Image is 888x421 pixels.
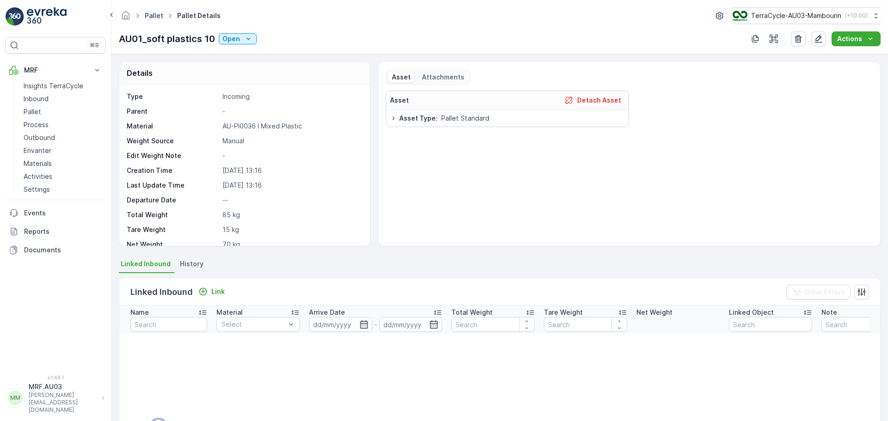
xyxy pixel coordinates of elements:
[222,166,360,175] p: [DATE] 13:16
[309,308,345,317] p: Arrive Date
[24,107,41,116] p: Pallet
[399,114,438,123] span: Asset Type :
[90,42,99,49] p: ⌘B
[24,227,102,236] p: Reports
[845,12,868,19] p: ( +10:00 )
[544,317,627,332] input: Search
[24,245,102,255] p: Documents
[24,146,51,155] p: Envanter
[8,213,49,220] span: Asset Type :
[52,197,60,205] span: 30
[222,195,360,205] p: --
[127,166,219,175] p: Creation Time
[222,240,360,249] p: 70 kg
[20,105,105,118] a: Pallet
[24,94,49,104] p: Inbound
[374,319,377,330] p: -
[441,114,489,123] span: Pallet Standard
[6,204,105,222] a: Events
[786,285,851,299] button: Clear Filters
[6,61,105,79] button: MRF
[222,151,360,160] p: -
[49,213,98,220] span: Pallet Standard
[832,31,881,46] button: Actions
[222,122,360,131] p: AU-PI0036 I Mixed Plastic
[27,7,67,26] img: logo_light-DOdMpM7g.png
[544,308,583,317] p: Tare Weight
[733,11,747,21] img: image_D6FFc8H.png
[20,183,105,196] a: Settings
[130,286,193,299] p: Linked Inbound
[636,308,672,317] p: Net Weight
[451,317,535,332] input: Search
[127,181,219,190] p: Last Update Time
[127,67,153,79] p: Details
[31,152,89,159] span: Pallet_AU03 #644
[805,287,845,297] p: Clear Filters
[119,32,215,46] p: AU01_soft plastics 10
[222,92,360,101] p: Incoming
[222,210,360,220] p: 85 kg
[451,308,493,317] p: Total Weight
[130,308,149,317] p: Name
[577,96,621,105] p: Detach Asset
[6,241,105,259] a: Documents
[180,259,203,268] span: History
[8,197,52,205] span: Tare Weight :
[309,317,372,332] input: dd/mm/yyyy
[24,172,52,181] p: Activities
[24,185,50,194] p: Settings
[175,11,222,20] span: Pallet Details
[837,34,862,43] p: Actions
[390,96,409,105] p: Asset
[145,12,163,19] a: Pallet
[24,120,49,129] p: Process
[8,182,49,190] span: Net Weight :
[8,167,54,175] span: Total Weight :
[729,308,774,317] p: Linked Object
[121,259,171,268] span: Linked Inbound
[121,14,131,22] a: Homepage
[127,195,219,205] p: Departure Date
[127,151,219,160] p: Edit Weight Note
[821,308,837,317] p: Note
[54,167,62,175] span: 66
[24,133,55,142] p: Outbound
[24,208,102,218] p: Events
[6,222,105,241] a: Reports
[222,34,240,43] p: Open
[561,95,625,106] button: Detach Asset
[222,225,360,234] p: 15 kg
[8,390,23,405] div: MM
[127,107,219,116] p: Parent
[222,181,360,190] p: [DATE] 13:16
[29,382,97,391] p: MRF.AU03
[8,152,31,159] span: Name :
[127,92,219,101] p: Type
[422,73,464,82] p: Attachments
[24,159,52,168] p: Materials
[195,286,228,297] button: Link
[392,73,411,82] p: Asset
[49,182,57,190] span: 36
[130,317,207,332] input: Search
[6,375,105,380] span: v 1.48.1
[379,317,443,332] input: dd/mm/yyyy
[222,107,360,116] p: -
[127,225,219,234] p: Tare Weight
[20,118,105,131] a: Process
[24,81,83,91] p: Insights TerraCycle
[39,228,142,236] span: AU-A0001 I Aluminium flexibles
[20,144,105,157] a: Envanter
[20,131,105,144] a: Outbound
[20,157,105,170] a: Materials
[733,7,881,24] button: TerraCycle-AU03-Mambourin(+10:00)
[729,317,812,332] input: Search
[8,228,39,236] span: Material :
[29,391,97,414] p: [PERSON_NAME][EMAIL_ADDRESS][DOMAIN_NAME]
[6,382,105,414] button: MMMRF.AU03[PERSON_NAME][EMAIL_ADDRESS][DOMAIN_NAME]
[751,11,841,20] p: TerraCycle-AU03-Mambourin
[127,240,219,249] p: Net Weight
[222,320,285,329] p: Select
[211,287,225,296] p: Link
